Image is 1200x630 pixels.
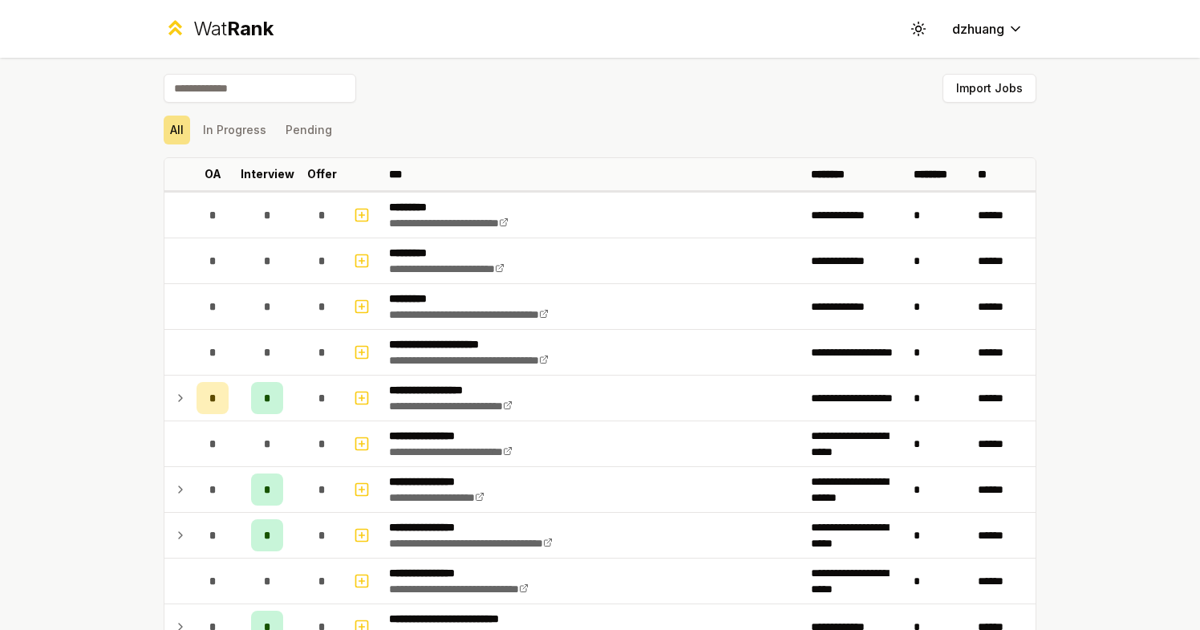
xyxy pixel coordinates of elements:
[164,16,274,42] a: WatRank
[943,74,1036,103] button: Import Jobs
[227,17,274,40] span: Rank
[307,166,337,182] p: Offer
[939,14,1036,43] button: dzhuang
[193,16,274,42] div: Wat
[279,116,339,144] button: Pending
[164,116,190,144] button: All
[952,19,1004,39] span: dzhuang
[205,166,221,182] p: OA
[241,166,294,182] p: Interview
[197,116,273,144] button: In Progress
